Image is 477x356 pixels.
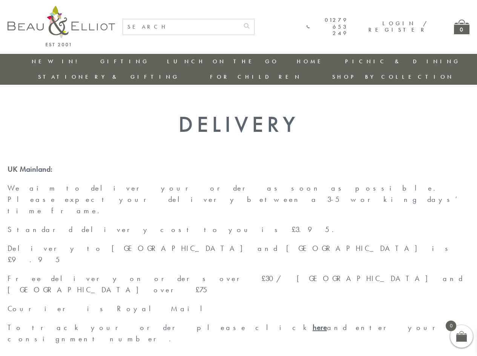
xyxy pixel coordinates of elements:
a: 0 [454,20,469,34]
p: Standard delivery cost to you is £3.95. [8,224,469,235]
p: We aim to deliver your order as soon as possible. Please expect your delivery between a 3-5 worki... [8,182,469,216]
a: Login / Register [368,20,428,34]
p: Delivery to [GEOGRAPHIC_DATA] and [GEOGRAPHIC_DATA] is £9.95 [8,243,469,265]
input: SEARCH [123,19,239,35]
h1: Delivery [8,111,469,137]
a: here [313,322,327,332]
p: Courier is Royal Mail [8,303,469,314]
span: 0 [446,321,456,331]
a: Home [297,58,327,65]
a: 01279 653 249 [307,17,348,37]
a: For Children [210,73,302,81]
a: Stationery & Gifting [38,73,179,81]
a: Shop by collection [332,73,454,81]
strong: UK Mainland: [8,164,52,174]
a: New in! [32,58,82,65]
p: Free delivery on orders over £30/ [GEOGRAPHIC_DATA] and [GEOGRAPHIC_DATA] over £75 [8,273,469,295]
a: Lunch On The Go [167,58,279,65]
a: Picnic & Dining [345,58,460,65]
a: Gifting [100,58,149,65]
p: To track your order please click and enter your consignment number. [8,322,469,344]
img: logo [8,6,115,46]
